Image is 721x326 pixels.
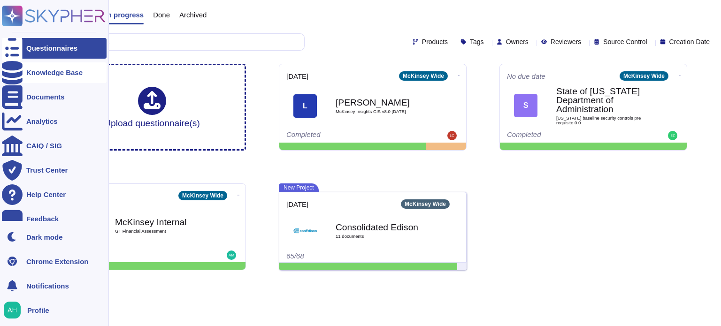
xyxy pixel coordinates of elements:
b: Consolidated Edison [336,223,430,232]
div: Chrome Extension [26,258,89,265]
a: Trust Center [2,160,107,181]
span: GT Financial Assessment [115,229,209,234]
span: Notifications [26,282,69,289]
b: McKinsey Internal [115,218,209,227]
a: Feedback [2,209,107,229]
div: Completed [66,250,181,260]
span: Source Control [603,38,647,45]
input: Search by keywords [37,34,304,50]
div: Completed [286,131,401,140]
span: Tags [470,38,484,45]
img: user [668,131,677,140]
div: S [514,94,537,117]
button: user [2,300,27,320]
span: Creation Date [669,38,710,45]
span: [DATE] [286,201,308,208]
a: Questionnaires [2,38,107,59]
div: Upload questionnaire(s) [104,87,200,128]
a: Documents [2,87,107,107]
img: Logo [293,219,317,243]
a: CAIQ / SIG [2,136,107,156]
div: Analytics [26,118,58,125]
span: [DATE] [286,73,308,80]
span: Done [153,11,170,18]
div: Feedback [26,215,59,222]
img: user [4,302,21,318]
a: Help Center [2,184,107,205]
span: Profile [27,307,49,314]
span: Archived [179,11,207,18]
div: Documents [26,93,65,100]
div: Questionnaires [26,45,77,52]
div: McKinsey Wide [178,191,227,200]
div: McKinsey Wide [399,71,448,81]
span: New Project [279,183,319,192]
span: Products [422,38,448,45]
span: 11 document s [336,234,430,239]
div: Dark mode [26,234,63,241]
span: 65/68 [286,252,304,260]
div: Help Center [26,191,66,198]
span: Owners [506,38,529,45]
div: Knowledge Base [26,69,83,76]
a: Chrome Extension [2,251,107,272]
img: user [447,131,457,140]
span: No due date [507,73,545,80]
div: CAIQ / SIG [26,142,62,149]
div: Trust Center [26,167,68,174]
b: [PERSON_NAME] [336,98,430,107]
span: McKinsey Insights CIS v8.0 [DATE] [336,109,430,114]
a: Analytics [2,111,107,132]
div: L [293,94,317,118]
div: McKinsey Wide [401,199,450,209]
a: Knowledge Base [2,62,107,83]
span: [US_STATE] baseline security controls pre requisite 0 0 [556,116,650,125]
img: user [227,250,236,260]
div: Completed [507,131,622,140]
div: McKinsey Wide [620,71,668,81]
span: In progress [105,11,144,18]
span: Reviewers [551,38,581,45]
b: State of [US_STATE] Department of Administration [556,87,650,114]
